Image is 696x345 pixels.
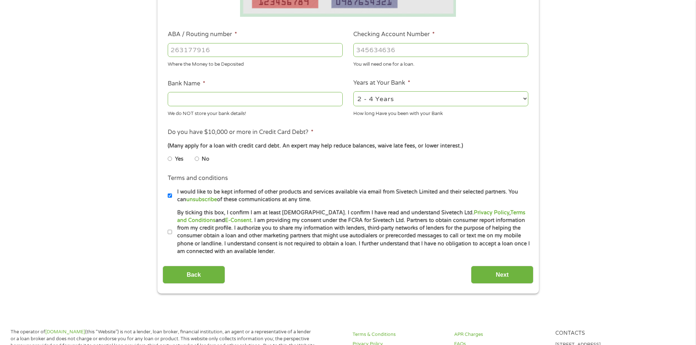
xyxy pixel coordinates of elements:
[168,43,343,57] input: 263177916
[225,217,251,223] a: E-Consent
[163,266,225,284] input: Back
[353,31,435,38] label: Checking Account Number
[454,331,547,338] a: APR Charges
[555,330,648,337] h4: Contacts
[353,107,528,117] div: How long Have you been with your Bank
[353,58,528,68] div: You will need one for a loan.
[353,331,445,338] a: Terms & Conditions
[168,31,237,38] label: ABA / Routing number
[186,196,217,203] a: unsubscribe
[471,266,533,284] input: Next
[168,80,205,88] label: Bank Name
[202,155,209,163] label: No
[168,129,313,136] label: Do you have $10,000 or more in Credit Card Debt?
[175,155,183,163] label: Yes
[177,210,525,223] a: Terms and Conditions
[168,107,343,117] div: We do NOT store your bank details!
[353,79,410,87] label: Years at Your Bank
[353,43,528,57] input: 345634636
[168,142,528,150] div: (Many apply for a loan with credit card debt. An expert may help reduce balances, waive late fees...
[172,209,530,256] label: By ticking this box, I confirm I am at least [DEMOGRAPHIC_DATA]. I confirm I have read and unders...
[172,188,530,204] label: I would like to be kept informed of other products and services available via email from Sivetech...
[474,210,509,216] a: Privacy Policy
[168,58,343,68] div: Where the Money to be Deposited
[45,329,85,335] a: [DOMAIN_NAME]
[168,175,228,182] label: Terms and conditions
